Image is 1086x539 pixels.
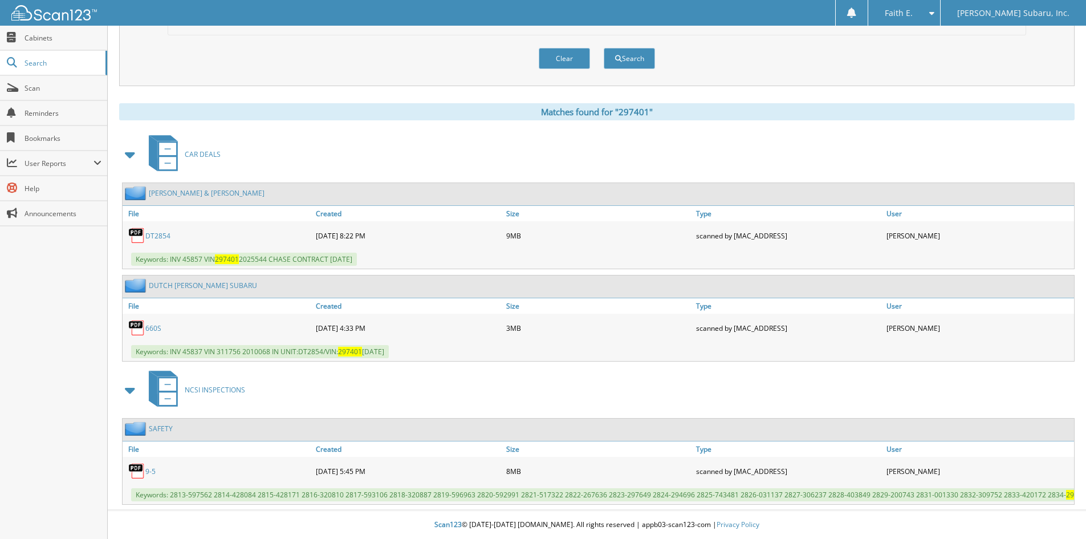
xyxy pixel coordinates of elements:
[313,441,503,457] a: Created
[108,511,1086,539] div: © [DATE]-[DATE] [DOMAIN_NAME]. All rights reserved | appb03-scan123-com |
[434,520,462,529] span: Scan123
[313,206,503,221] a: Created
[125,278,149,293] img: folder2.png
[119,103,1075,120] div: Matches found for "297401"
[884,206,1074,221] a: User
[503,317,694,339] div: 3MB
[123,206,313,221] a: File
[25,58,100,68] span: Search
[25,108,101,118] span: Reminders
[185,385,245,395] span: NCSI INSPECTIONS
[25,184,101,193] span: Help
[717,520,759,529] a: Privacy Policy
[142,367,245,412] a: NCSI INSPECTIONS
[313,224,503,247] div: [DATE] 8:22 PM
[885,10,913,17] span: Faith E.
[539,48,590,69] button: Clear
[693,224,884,247] div: scanned by [MAC_ADDRESS]
[215,254,239,264] span: 297401
[123,441,313,457] a: File
[338,347,362,356] span: 297401
[128,227,145,244] img: PDF.png
[957,10,1069,17] span: [PERSON_NAME] Subaru, Inc.
[693,317,884,339] div: scanned by [MAC_ADDRESS]
[503,441,694,457] a: Size
[503,460,694,483] div: 8MB
[11,5,97,21] img: scan123-logo-white.svg
[503,298,694,314] a: Size
[185,149,221,159] span: CAR DEALS
[884,317,1074,339] div: [PERSON_NAME]
[693,298,884,314] a: Type
[145,231,170,241] a: DT2854
[313,460,503,483] div: [DATE] 5:45 PM
[25,159,93,168] span: User Reports
[128,319,145,337] img: PDF.png
[125,422,149,436] img: folder2.png
[693,460,884,483] div: scanned by [MAC_ADDRESS]
[131,253,357,266] span: Keywords: INV 45857 VIN 2025544 CHASE CONTRACT [DATE]
[145,467,156,476] a: 9-5
[25,133,101,143] span: Bookmarks
[145,323,161,333] a: 660S
[128,463,145,480] img: PDF.png
[149,281,257,290] a: DUTCH [PERSON_NAME] SUBARU
[884,224,1074,247] div: [PERSON_NAME]
[884,298,1074,314] a: User
[884,441,1074,457] a: User
[142,132,221,177] a: CAR DEALS
[313,298,503,314] a: Created
[25,83,101,93] span: Scan
[125,186,149,200] img: folder2.png
[503,206,694,221] a: Size
[131,345,389,358] span: Keywords: INV 45837 VIN 311756 2010068 IN UNIT:DT2854/VIN: [DATE]
[693,206,884,221] a: Type
[503,224,694,247] div: 9MB
[884,460,1074,483] div: [PERSON_NAME]
[604,48,655,69] button: Search
[313,317,503,339] div: [DATE] 4:33 PM
[149,424,173,433] a: SAFETY
[693,441,884,457] a: Type
[123,298,313,314] a: File
[25,33,101,43] span: Cabinets
[149,188,265,198] a: [PERSON_NAME] & [PERSON_NAME]
[25,209,101,218] span: Announcements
